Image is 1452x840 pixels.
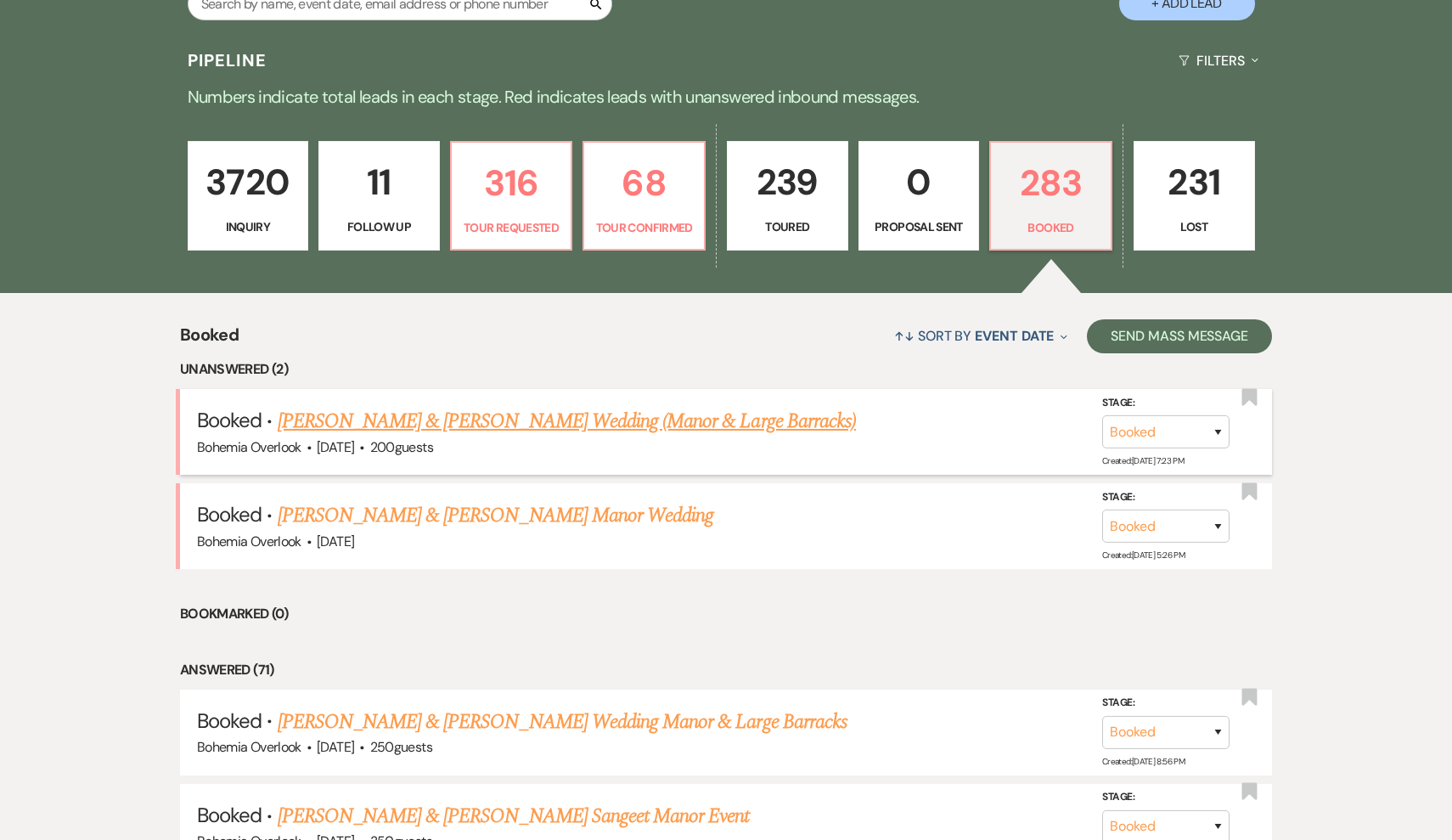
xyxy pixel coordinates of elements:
label: Stage: [1102,694,1230,713]
span: [DATE] [317,738,354,756]
p: 0 [870,154,969,211]
span: Event Date [975,327,1054,345]
a: 239Toured [727,141,848,251]
span: Booked [197,708,262,734]
p: Toured [738,217,837,236]
p: 239 [738,154,837,211]
span: Bohemia Overlook [197,533,301,550]
button: Sort By Event Date [887,313,1074,358]
p: 231 [1145,154,1244,211]
p: 283 [1001,155,1100,211]
p: 68 [594,155,694,211]
a: [PERSON_NAME] & [PERSON_NAME] Wedding (Manor & Large Barracks) [278,406,856,437]
span: Booked [180,322,239,358]
a: 283Booked [989,141,1112,251]
p: Booked [1001,218,1100,237]
a: [PERSON_NAME] & [PERSON_NAME] Wedding Manor & Large Barracks [278,707,847,737]
p: 3720 [199,154,298,211]
span: Created: [DATE] 5:26 PM [1102,550,1185,561]
p: 11 [329,154,429,211]
span: Booked [197,407,262,433]
a: 0Proposal Sent [858,141,980,251]
span: Created: [DATE] 8:56 PM [1102,756,1185,767]
p: Tour Requested [462,218,561,237]
span: Booked [197,501,262,527]
p: 316 [462,155,561,211]
a: [PERSON_NAME] & [PERSON_NAME] Sangeet Manor Event [278,801,750,832]
p: Proposal Sent [870,217,969,236]
a: 3720Inquiry [188,141,309,251]
p: Numbers indicate total leads in each stage. Red indicates leads with unanswered inbound messages. [115,83,1337,110]
span: Booked [197,802,262,828]
p: Inquiry [199,217,298,236]
a: 231Lost [1134,141,1255,251]
span: Bohemia Overlook [197,738,301,756]
p: Lost [1145,217,1244,236]
span: ↑↓ [894,327,915,345]
li: Answered (71) [180,659,1272,681]
button: Send Mass Message [1087,319,1272,353]
label: Stage: [1102,788,1230,807]
span: 200 guests [370,438,433,456]
p: Tour Confirmed [594,218,694,237]
a: 11Follow Up [318,141,440,251]
p: Follow Up [329,217,429,236]
a: 68Tour Confirmed [582,141,706,251]
span: [DATE] [317,438,354,456]
label: Stage: [1102,393,1230,412]
label: Stage: [1102,488,1230,507]
a: [PERSON_NAME] & [PERSON_NAME] Manor Wedding [278,500,714,531]
li: Unanswered (2) [180,358,1272,381]
button: Filters [1172,38,1264,83]
span: [DATE] [317,533,354,550]
span: Bohemia Overlook [197,438,301,456]
span: 250 guests [370,738,432,756]
a: 316Tour Requested [450,141,573,251]
li: Bookmarked (0) [180,603,1272,625]
h3: Pipeline [188,48,267,72]
span: Created: [DATE] 7:23 PM [1102,455,1184,466]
